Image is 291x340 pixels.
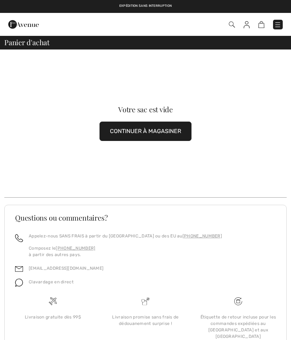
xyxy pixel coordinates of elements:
div: Étiquette de retour incluse pour les commandes expédiées au [GEOGRAPHIC_DATA] et aux [GEOGRAPHIC_... [198,314,279,340]
img: email [15,265,23,273]
a: 1ère Avenue [8,20,39,27]
a: [EMAIL_ADDRESS][DOMAIN_NAME] [29,266,103,271]
img: Livraison gratuite dès 99$ [49,297,57,305]
a: [PHONE_NUMBER] [56,246,95,251]
img: Menu [274,21,281,28]
img: Mes infos [244,21,250,28]
img: 1ère Avenue [8,17,39,32]
p: Appelez-nous SANS FRAIS à partir du [GEOGRAPHIC_DATA] ou des EU au [29,233,222,239]
div: Livraison gratuite dès 99$ [12,314,93,320]
img: Recherche [229,22,235,28]
img: Livraison gratuite dès 99$ [234,297,242,305]
span: Panier d'achat [4,39,50,46]
a: [PHONE_NUMBER] [183,233,222,239]
img: chat [15,279,23,287]
img: call [15,234,23,242]
img: Livraison promise sans frais de dédouanement surprise&nbsp;! [142,297,149,305]
div: Votre sac est vide [18,106,272,113]
p: Composez le à partir des autres pays. [29,245,222,258]
button: CONTINUER À MAGASINER [100,122,191,141]
img: Panier d'achat [258,21,264,28]
span: Clavardage en direct [29,279,74,284]
h3: Questions ou commentaires? [15,214,276,221]
div: Livraison promise sans frais de dédouanement surprise ! [105,314,186,327]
